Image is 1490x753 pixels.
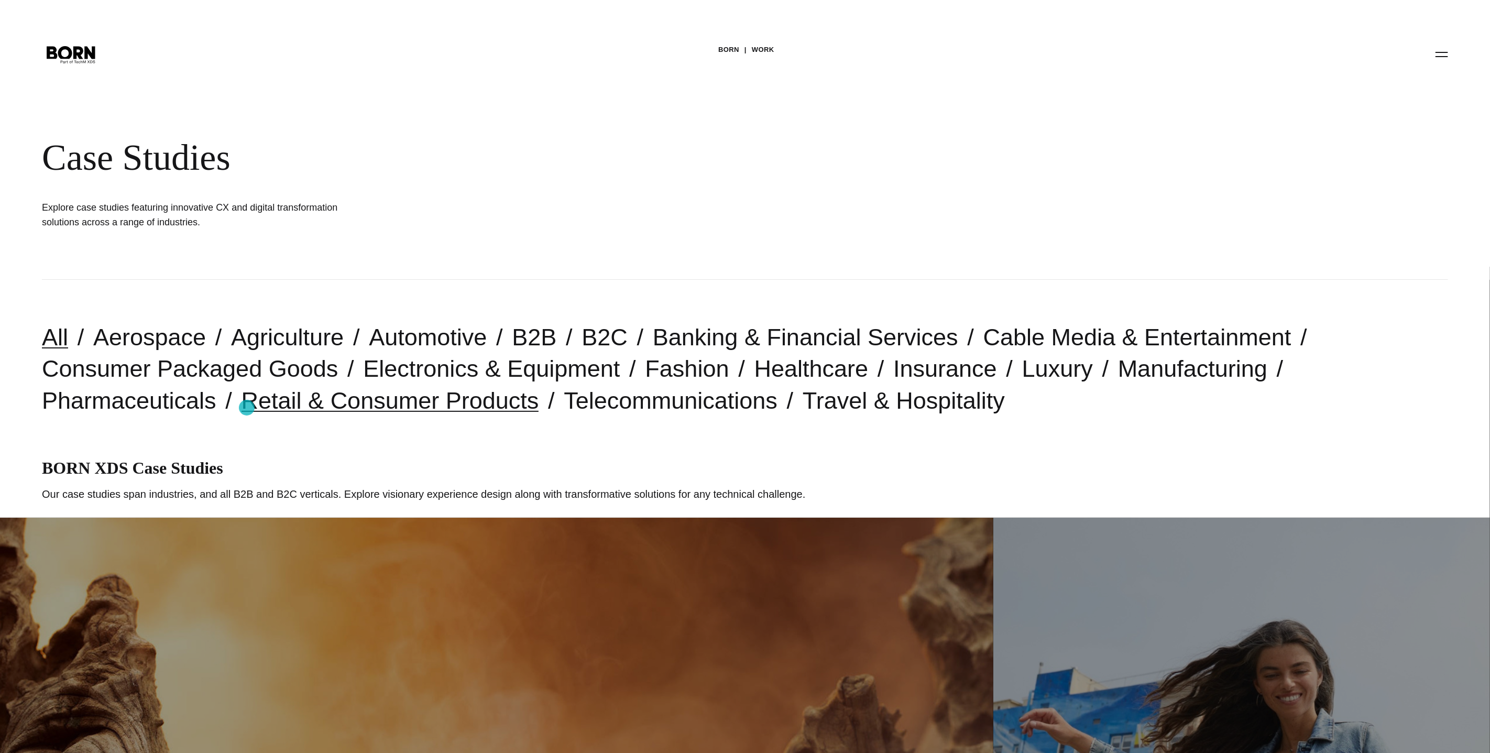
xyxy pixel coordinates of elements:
[42,355,338,382] a: Consumer Packaged Goods
[983,324,1291,351] a: Cable Media & Entertainment
[512,324,556,351] a: B2B
[42,324,68,351] a: All
[564,387,777,414] a: Telecommunications
[754,355,869,382] a: Healthcare
[653,324,958,351] a: Banking & Financial Services
[42,459,1448,478] h1: BORN XDS Case Studies
[242,387,539,414] a: Retail & Consumer Products
[363,355,620,382] a: Electronics & Equipment
[231,324,344,351] a: Agriculture
[93,324,206,351] a: Aerospace
[42,486,1448,502] p: Our case studies span industries, and all B2B and B2C verticals. Explore visionary experience des...
[1429,43,1454,65] button: Open
[803,387,1005,414] a: Travel & Hospitality
[582,324,628,351] a: B2C
[369,324,487,351] a: Automotive
[1118,355,1267,382] a: Manufacturing
[893,355,997,382] a: Insurance
[42,136,639,179] div: Case Studies
[42,200,356,230] h1: Explore case studies featuring innovative CX and digital transformation solutions across a range ...
[42,387,216,414] a: Pharmaceuticals
[718,42,739,58] a: BORN
[752,42,774,58] a: Work
[645,355,729,382] a: Fashion
[1022,355,1093,382] a: Luxury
